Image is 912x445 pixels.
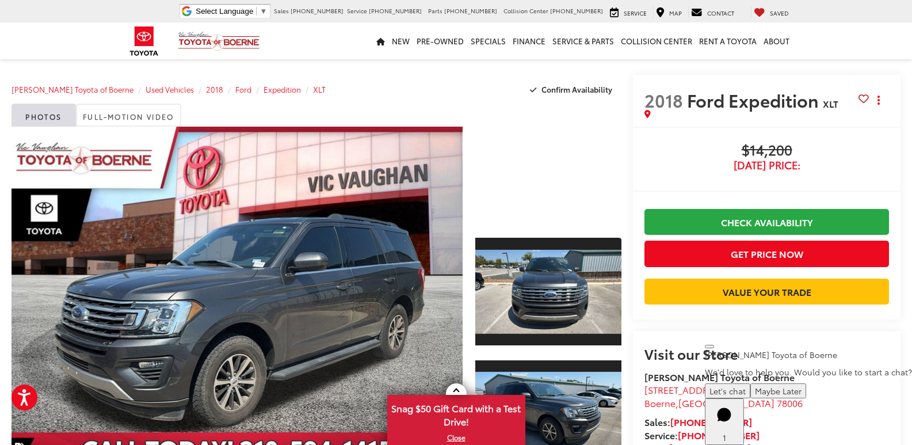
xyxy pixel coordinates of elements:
img: Vic Vaughan Toyota of Boerne [178,31,260,51]
span: [PHONE_NUMBER] [369,6,422,15]
span: dropdown dots [877,96,880,105]
span: [GEOGRAPHIC_DATA] [678,396,774,409]
button: Toggle Chat Window [705,398,744,445]
span: Map [669,9,682,17]
a: [PHONE_NUMBER] [678,428,760,442]
span: Parts [428,6,442,15]
span: Boerne [644,396,676,409]
span: [STREET_ADDRESS] [644,383,727,396]
a: Photos [12,104,76,127]
p: We'd love to help you. Would you like to start a chat? [705,366,912,378]
a: Expedition [264,84,301,94]
a: Pre-Owned [413,22,467,59]
a: Collision Center [617,22,696,59]
a: Expand Photo 1 [475,237,621,347]
a: Full-Motion Video [76,104,181,127]
button: Maybe Later [750,383,806,398]
a: [PHONE_NUMBER] [670,415,752,428]
span: Sales [274,6,289,15]
a: [STREET_ADDRESS] Boerne,[GEOGRAPHIC_DATA] 78006 [644,383,803,409]
img: Toyota [123,22,166,60]
a: [PERSON_NAME] Toyota of Boerne [12,84,133,94]
span: Contact [707,9,734,17]
a: My Saved Vehicles [751,6,792,18]
span: [PHONE_NUMBER] [291,6,344,15]
span: Select Language [196,7,253,16]
strong: [PERSON_NAME] Toyota of Boerne [644,370,795,383]
a: Service & Parts: Opens in a new tab [549,22,617,59]
span: 1 [723,432,726,443]
span: [PHONE_NUMBER] [550,6,603,15]
a: Check Availability [644,209,889,235]
span: [PHONE_NUMBER] [444,6,497,15]
span: Service [624,9,647,17]
span: [DATE] Price: [644,159,889,171]
button: Confirm Availability [524,79,622,100]
p: [PERSON_NAME] Toyota of Boerne [705,349,912,360]
a: Finance [509,22,549,59]
a: Specials [467,22,509,59]
a: New [388,22,413,59]
strong: Service: [644,428,760,442]
a: Select Language​ [196,7,267,16]
svg: Start Chat [709,400,739,430]
a: Value Your Trade [644,279,889,305]
div: Close[PERSON_NAME] Toyota of BoerneWe'd love to help you. Would you like to start a chat?Let's ch... [705,337,912,398]
button: Let's chat [705,383,750,398]
span: Saved [770,9,789,17]
a: Home [373,22,388,59]
span: 2018 [644,88,683,112]
span: Service [347,6,367,15]
a: About [760,22,793,59]
a: Contact [688,6,737,18]
span: , [644,396,803,409]
button: Get Price Now [644,241,889,267]
span: ▼ [260,7,267,16]
a: Rent a Toyota [696,22,760,59]
a: 2018 [206,84,223,94]
h2: Visit our Store [644,346,889,361]
strong: Sales: [644,415,752,428]
span: XLT [823,97,838,110]
button: Actions [869,90,889,110]
a: Ford [235,84,251,94]
span: Snag $50 Gift Card with a Test Drive! [388,396,524,431]
span: Ford Expedition [687,88,823,112]
span: $14,200 [644,142,889,159]
div: View Full-Motion Video [475,127,621,225]
span: ​ [256,7,257,16]
img: 2018 Ford Expedition XLT [474,249,623,333]
span: Confirm Availability [541,84,612,94]
a: Used Vehicles [146,84,194,94]
a: Service [607,6,650,18]
span: Collision Center [503,6,548,15]
a: XLT [313,84,326,94]
a: Map [653,6,685,18]
button: Close [705,345,714,348]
